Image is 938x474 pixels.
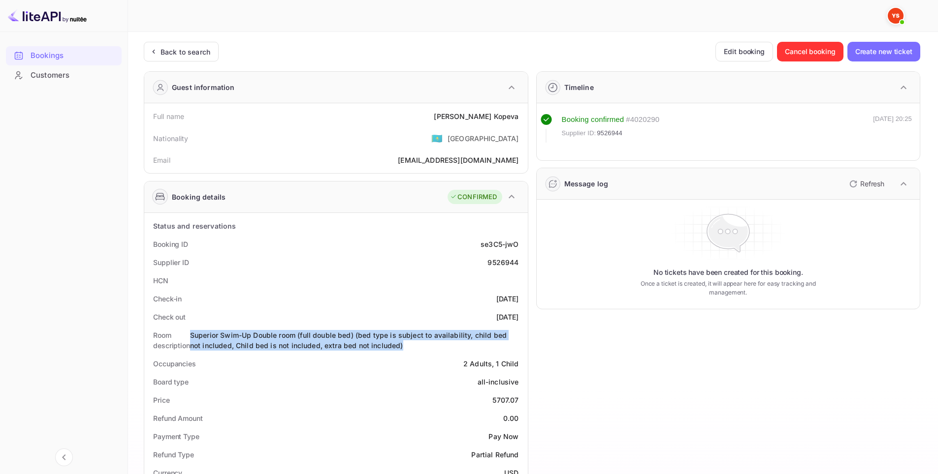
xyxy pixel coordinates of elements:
[653,267,803,277] p: No tickets have been created for this booking.
[153,221,236,231] div: Status and reservations
[488,431,518,442] div: Pay Now
[6,66,122,85] div: Customers
[564,82,594,92] div: Timeline
[478,377,519,387] div: all-inclusive
[487,257,518,267] div: 9526944
[190,330,519,351] div: Superior Swim-Up Double room (full double bed) (bed type is subject to availability, child bed no...
[448,133,519,144] div: [GEOGRAPHIC_DATA]
[153,312,186,322] div: Check out
[873,114,912,143] div: [DATE] 20:25
[153,133,189,144] div: Nationality
[172,192,226,202] div: Booking details
[31,70,117,81] div: Customers
[55,448,73,466] button: Collapse navigation
[481,239,518,249] div: se3C5-jwO
[153,358,196,369] div: Occupancies
[6,46,122,65] div: Bookings
[172,82,235,92] div: Guest information
[450,192,497,202] div: CONFIRMED
[153,431,199,442] div: Payment Type
[471,449,518,460] div: Partial Refund
[463,358,519,369] div: 2 Adults, 1 Child
[564,178,609,189] div: Message log
[153,239,188,249] div: Booking ID
[153,257,189,267] div: Supplier ID
[888,8,904,24] img: Yandex Support
[777,42,843,61] button: Cancel booking
[153,395,170,405] div: Price
[6,66,122,84] a: Customers
[625,279,831,297] p: Once a ticket is created, it will appear here for easy tracking and management.
[6,46,122,64] a: Bookings
[847,42,920,61] button: Create new ticket
[597,128,622,138] span: 9526944
[562,128,596,138] span: Supplier ID:
[503,413,519,423] div: 0.00
[626,114,659,125] div: # 4020290
[153,330,190,351] div: Room description
[8,8,87,24] img: LiteAPI logo
[153,111,184,121] div: Full name
[496,294,519,304] div: [DATE]
[860,178,884,189] p: Refresh
[153,275,168,286] div: HCN
[434,111,518,121] div: [PERSON_NAME] Kopeva
[492,395,518,405] div: 5707.07
[562,114,624,125] div: Booking confirmed
[715,42,773,61] button: Edit booking
[153,449,194,460] div: Refund Type
[431,129,443,147] span: United States
[398,155,518,165] div: [EMAIL_ADDRESS][DOMAIN_NAME]
[843,176,888,192] button: Refresh
[31,50,117,61] div: Bookings
[153,155,170,165] div: Email
[496,312,519,322] div: [DATE]
[153,294,182,304] div: Check-in
[161,47,210,57] div: Back to search
[153,413,203,423] div: Refund Amount
[153,377,189,387] div: Board type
